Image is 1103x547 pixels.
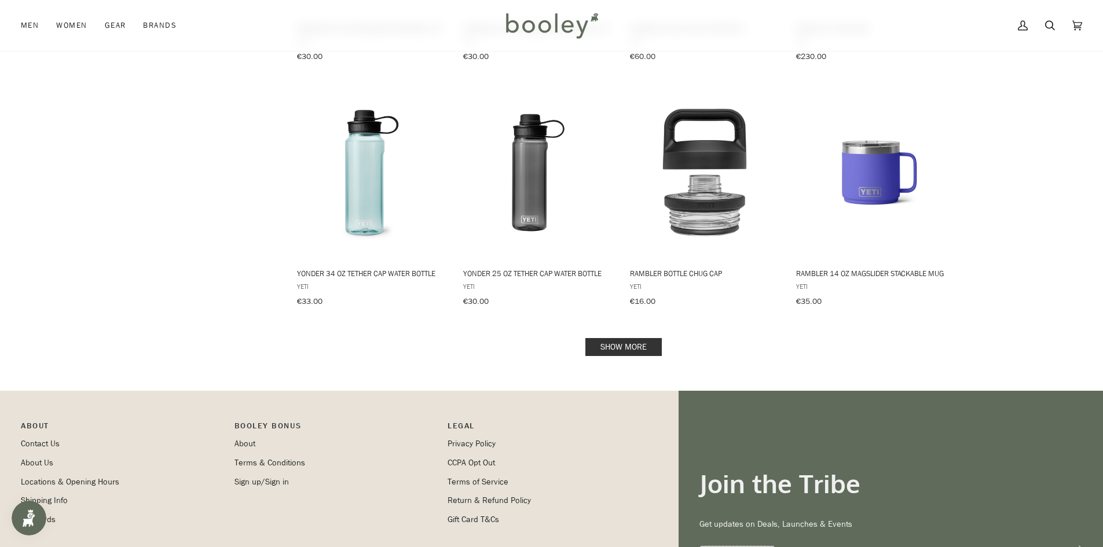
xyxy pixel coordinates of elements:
[448,514,499,525] a: Gift Card T&Cs
[461,86,615,310] a: Yonder 25 oz Tether Cap Water Bottle
[234,438,255,449] a: About
[297,51,323,62] span: €30.00
[630,268,780,278] span: Rambler Bottle Chug Cap
[796,281,946,291] span: YETI
[234,457,305,468] a: Terms & Conditions
[463,281,613,291] span: YETI
[448,495,531,506] a: Return & Refund Policy
[585,338,662,356] a: Show more
[628,96,782,249] img: Yeti Rambler Bottle Chug Cap - Booley Galway
[12,501,46,535] iframe: Button to open loyalty program pop-up
[796,268,946,278] span: Rambler 14 oz MagSlider Stackable Mug
[796,51,826,62] span: €230.00
[448,476,508,487] a: Terms of Service
[143,20,177,31] span: Brands
[699,468,1082,500] h3: Join the Tribe
[463,296,489,307] span: €30.00
[796,296,822,307] span: €35.00
[297,268,447,278] span: Yonder 34 oz Tether Cap Water Bottle
[463,268,613,278] span: Yonder 25 oz Tether Cap Water Bottle
[21,20,39,31] span: Men
[21,457,53,468] a: About Us
[21,495,68,506] a: Shipping Info
[630,281,780,291] span: YETI
[448,438,496,449] a: Privacy Policy
[794,86,948,310] a: Rambler 14 oz MagSlider Stackable Mug
[297,342,951,353] div: Pagination
[794,96,948,249] img: Yeti Rambler 14oz MagSlider Stackable Mug Ultramarine Violet - Booley Galway
[699,518,1082,531] p: Get updates on Deals, Launches & Events
[463,51,489,62] span: €30.00
[21,438,60,449] a: Contact Us
[297,281,447,291] span: YETI
[295,96,449,249] img: Yeti Yonder 34 oz Tether Cap Water Bottle Seafoam - Booley Galway
[448,420,650,438] p: Pipeline_Footer Sub
[448,457,495,468] a: CCPA Opt Out
[501,9,602,42] img: Booley
[630,296,655,307] span: €16.00
[234,420,437,438] p: Booley Bonus
[297,296,323,307] span: €33.00
[234,476,289,487] a: Sign up/Sign in
[630,51,655,62] span: €60.00
[56,20,87,31] span: Women
[295,86,449,310] a: Yonder 34 oz Tether Cap Water Bottle
[628,86,782,310] a: Rambler Bottle Chug Cap
[105,20,126,31] span: Gear
[461,96,615,249] img: Yeti Yonder Tether 750ml Water Bottle Charcoal - Booley Galway
[21,476,119,487] a: Locations & Opening Hours
[21,420,223,438] p: Pipeline_Footer Main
